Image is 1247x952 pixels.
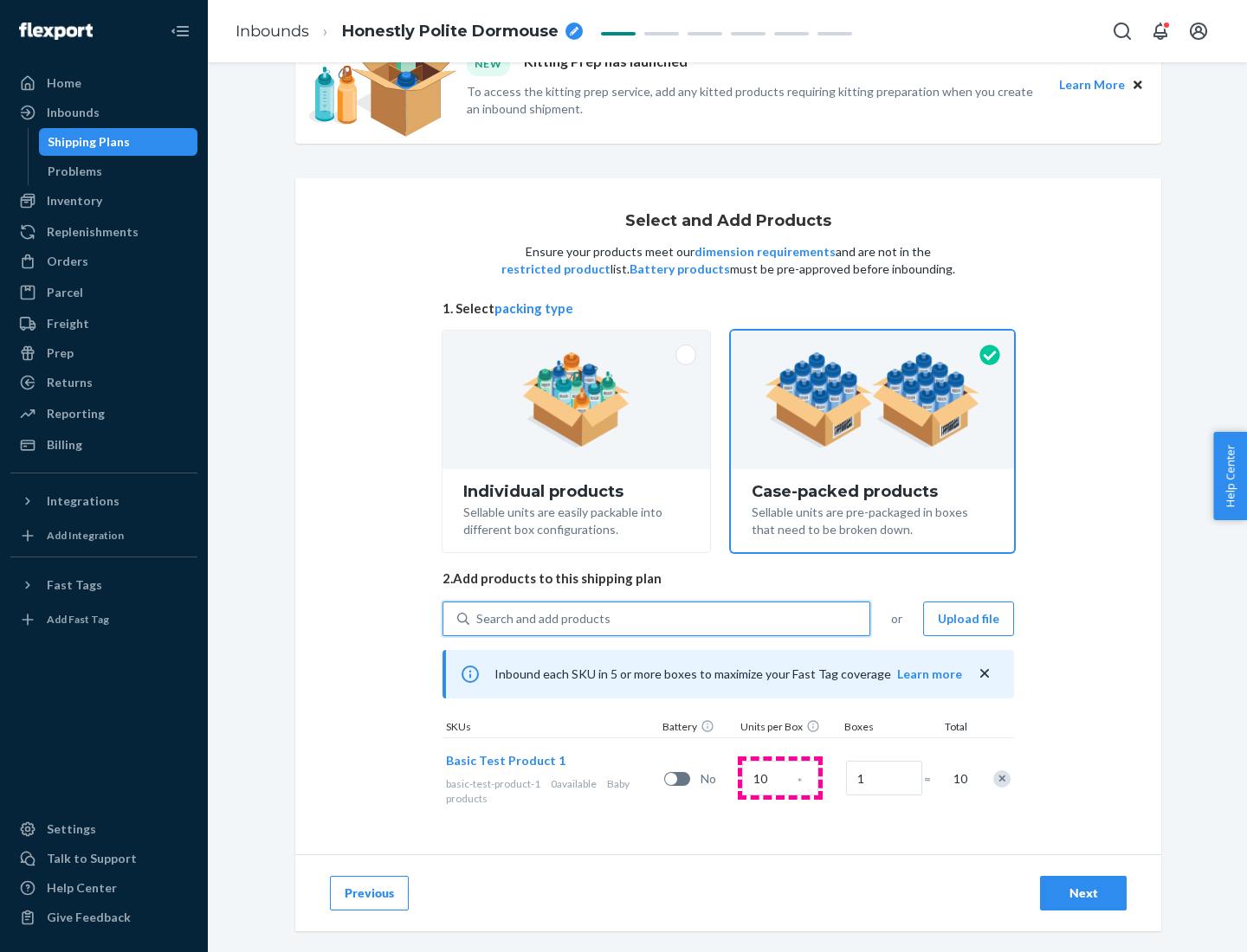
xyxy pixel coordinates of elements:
[10,69,197,97] a: Home
[924,770,941,788] span: =
[47,344,74,362] div: Prep
[39,128,198,156] a: Shipping Plans
[891,610,902,627] span: or
[222,6,597,57] ol: breadcrumbs
[923,601,1014,636] button: Upload file
[47,528,124,543] div: Add Integration
[47,492,120,510] div: Integrations
[10,187,197,215] a: Inventory
[443,299,1014,318] span: 1. Select
[47,374,93,391] div: Returns
[993,770,1011,788] div: Remove Item
[927,719,971,737] div: Total
[630,261,730,278] button: Battery products
[1055,884,1112,902] div: Next
[10,218,197,246] a: Replenishments
[48,163,102,180] div: Problems
[524,52,688,75] p: Kitting Prep has launched
[501,261,611,278] button: restricted product
[752,500,993,538] div: Sellable units are pre-packaged in boxes that need to be broken down.
[10,522,197,550] a: Add Integration
[10,400,197,428] a: Reporting
[443,719,659,737] div: SKUs
[47,315,89,332] div: Freight
[10,904,197,931] button: Give Feedback
[39,158,198,185] a: Problems
[47,909,131,926] div: Give Feedback
[10,815,197,843] a: Settings
[446,776,657,806] div: Baby products
[463,500,689,538] div: Sellable units are easily packable into different box configurations.
[446,753,565,768] span: Basic Test Product 1
[47,74,81,92] div: Home
[1181,14,1216,48] button: Open account menu
[467,83,1043,118] p: To access the kitting prep service, add any kitted products requiring kitting preparation when yo...
[1143,14,1178,48] button: Open notifications
[10,606,197,634] a: Add Fast Tag
[443,569,1014,588] span: 2. Add products to this shipping plan
[48,133,130,151] div: Shipping Plans
[752,483,993,500] div: Case-packed products
[10,431,197,459] a: Billing
[522,352,630,447] img: individual-pack.facf35554cb0f1810c75b2bd6df2d64e.png
[47,104,100,121] div: Inbounds
[467,52,510,75] div: NEW
[10,369,197,396] a: Returns
[47,576,102,594] div: Fast Tags
[47,284,83,301] div: Parcel
[701,770,735,788] span: No
[47,436,82,453] div: Billing
[47,850,137,867] div: Talk to Support
[846,761,922,795] input: Number of boxes
[500,243,957,278] p: Ensure your products meet our and are not in the list. must be pre-approved before inbounding.
[443,650,1014,698] div: Inbound each SKU in 5 or more boxes to maximize your Fast Tag coverage
[47,405,105,422] div: Reporting
[463,483,689,500] div: Individual products
[10,845,197,872] a: Talk to Support
[476,610,611,627] div: Search and add products
[236,22,309,41] a: Inbounds
[47,879,117,897] div: Help Center
[10,248,197,275] a: Orders
[1105,14,1140,48] button: Open Search Box
[10,99,197,126] a: Inbounds
[446,777,540,790] span: basic-test-product-1
[897,666,962,683] button: Learn more
[10,571,197,599] button: Fast Tags
[330,876,409,910] button: Previous
[10,279,197,306] a: Parcel
[737,719,841,737] div: Units per Box
[742,761,818,795] input: Case Quantity
[47,223,139,241] div: Replenishments
[1213,432,1247,520] button: Help Center
[47,820,96,838] div: Settings
[342,21,559,43] span: Honestly Polite Dormouse
[841,719,927,737] div: Boxes
[494,299,573,318] button: packing type
[625,213,831,230] h1: Select and Add Products
[551,777,597,790] span: 0 available
[1059,75,1125,94] button: Learn More
[1040,876,1127,910] button: Next
[950,770,967,788] span: 10
[10,339,197,367] a: Prep
[446,752,565,769] button: Basic Test Product 1
[47,612,109,627] div: Add Fast Tag
[19,23,93,40] img: Flexport logo
[695,243,836,261] button: dimension requirements
[10,487,197,515] button: Integrations
[47,192,102,209] div: Inventory
[163,14,197,48] button: Close Navigation
[10,310,197,338] a: Freight
[765,352,980,447] img: case-pack.59cecea509d18c883b923b81aeac6d0b.png
[659,719,737,737] div: Battery
[47,253,88,270] div: Orders
[1128,75,1147,94] button: Close
[976,665,993,683] button: close
[10,874,197,902] a: Help Center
